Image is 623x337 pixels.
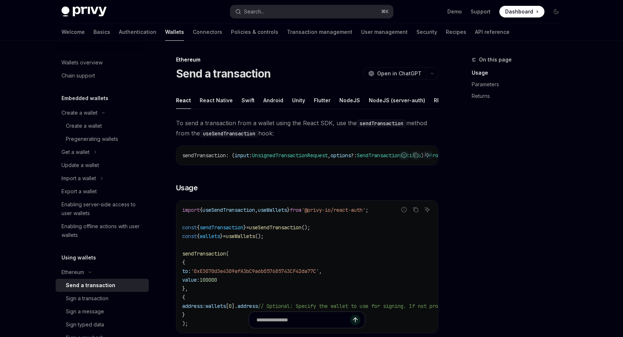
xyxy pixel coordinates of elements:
img: dark logo [61,7,107,17]
span: = [223,233,226,239]
div: Sign typed data [66,320,104,329]
span: const [182,233,197,239]
a: Support [471,8,491,15]
span: sendTransaction [200,224,243,231]
button: Flutter [314,92,331,109]
span: Dashboard [505,8,533,15]
span: (); [301,224,310,231]
button: Report incorrect code [399,150,409,160]
span: ]. [232,303,237,309]
button: Open in ChatGPT [364,67,426,80]
button: Toggle Get a wallet section [56,146,149,159]
a: Recipes [446,23,466,41]
a: Update a wallet [56,159,149,172]
button: Unity [292,92,305,109]
span: useSendTransaction [249,224,301,231]
div: Send a transaction [66,281,115,290]
span: useWallets [258,207,287,213]
a: Wallets overview [56,56,149,69]
span: : ( [226,152,235,159]
div: Ethereum [61,268,84,277]
a: Demo [447,8,462,15]
span: UnsignedTransactionRequest [252,152,328,159]
a: Enabling server-side access to user wallets [56,198,149,220]
span: { [182,294,185,301]
a: API reference [475,23,510,41]
span: = [246,224,249,231]
span: value: [182,277,200,283]
button: Swift [241,92,255,109]
a: Parameters [472,79,568,90]
button: Ask AI [423,205,432,214]
div: Get a wallet [61,148,89,156]
a: Authentication [119,23,156,41]
button: Android [263,92,283,109]
span: input [235,152,249,159]
span: wallets [205,303,226,309]
span: '0xE3070d3e4309afA3bC9a6b057685743CF42da77C' [191,268,319,274]
span: } [220,233,223,239]
span: const [182,224,197,231]
span: ?: [351,152,357,159]
a: Enabling offline actions with user wallets [56,220,149,242]
div: Sign a transaction [66,294,108,303]
span: useSendTransaction [203,207,255,213]
button: Copy the contents from the code block [411,150,420,160]
span: to: [182,268,191,274]
div: Create a wallet [61,108,97,117]
a: Sign a message [56,305,149,318]
a: Sign a transaction [56,292,149,305]
a: Security [416,23,437,41]
div: Sign a message [66,307,104,316]
div: Export a wallet [61,187,97,196]
span: 100000 [200,277,217,283]
code: sendTransaction [357,119,406,127]
button: NodeJS (server-auth) [369,92,425,109]
button: Toggle Ethereum section [56,266,149,279]
a: Usage [472,67,568,79]
span: (); [255,233,264,239]
button: Send message [350,315,360,325]
span: options [331,152,351,159]
div: Create a wallet [66,122,102,130]
span: '@privy-io/react-auth' [301,207,366,213]
span: { [197,224,200,231]
a: Basics [93,23,110,41]
div: Update a wallet [61,161,99,170]
span: // Optional: Specify the wallet to use for signing. If not provided, the first wallet will be used. [258,303,546,309]
button: Copy the contents from the code block [411,205,420,214]
a: Policies & controls [231,23,278,41]
span: }, [182,285,188,292]
a: Dashboard [499,6,544,17]
a: Create a wallet [56,119,149,132]
span: useWallets [226,233,255,239]
button: Toggle Import a wallet section [56,172,149,185]
a: Chain support [56,69,149,82]
a: Send a transaction [56,279,149,292]
span: { [197,233,200,239]
a: Pregenerating wallets [56,132,149,146]
span: import [182,207,200,213]
h5: Using wallets [61,253,96,262]
div: Search... [244,7,264,16]
span: sendTransaction [182,250,226,257]
span: address [237,303,258,309]
span: { [200,207,203,213]
span: , [328,152,331,159]
span: Open in ChatGPT [377,70,422,77]
span: sendTransaction [182,152,226,159]
button: React [176,92,191,109]
span: from [290,207,301,213]
h1: Send a transaction [176,67,271,80]
span: wallets [200,233,220,239]
a: Transaction management [287,23,352,41]
div: Import a wallet [61,174,96,183]
div: Wallets overview [61,58,103,67]
span: , [255,207,258,213]
button: Report incorrect code [399,205,409,214]
span: } [287,207,290,213]
button: Open search [230,5,393,18]
button: Toggle dark mode [550,6,562,17]
button: REST API [434,92,457,109]
a: Export a wallet [56,185,149,198]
